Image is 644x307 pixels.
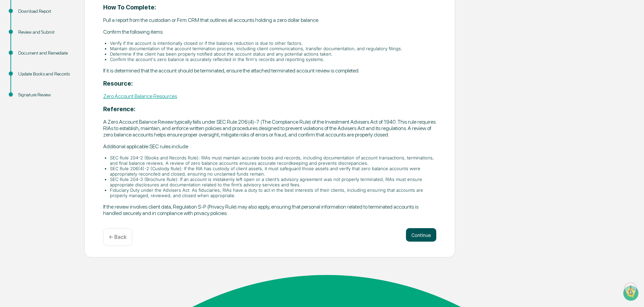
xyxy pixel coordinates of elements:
[56,85,84,92] span: Attestations
[103,204,436,216] p: If the review involves client data, Regulation S-P (Privacy Rule) may also apply, ensuring that p...
[13,98,42,104] span: Data Lookup
[49,86,54,91] div: 🗄️
[110,187,436,198] li: Fiduciary Duty under the Advisers Act: As fiduciaries, RIAs have a duty to act in the best intere...
[110,40,436,46] li: Verify if the account is intentionally closed or if the balance reduction is due to other factors.
[4,82,46,94] a: 🖐️Preclearance
[110,177,436,187] li: SEC Rule 204-3 (Brochure Rule): If an account is mistakenly left open or a client’s advisory agre...
[7,52,19,64] img: 1746055101610-c473b297-6a78-478c-a979-82029cc54cd1
[110,166,436,177] li: SEC Rule 206(4)-2 (Custody Rule): If the RIA has custody of client assets, it must safeguard thos...
[48,114,82,119] a: Powered byPylon
[7,86,12,91] div: 🖐️
[103,4,156,11] strong: How To Complete:
[7,14,123,25] p: How can we help?
[103,119,436,138] p: A Zero Account Balance Review typically falls under SEC Rule 206(4)-7 (The Compliance Rule) of th...
[13,85,43,92] span: Preclearance
[103,80,133,87] strong: Resource:
[110,57,436,62] li: Confirm the account's zero balance is accurately reflected in the firm's records and reporting sy...
[110,51,436,57] li: Determine if the client has been properly notified about the account status and any potential act...
[18,70,74,78] div: Update Books and Records
[46,82,86,94] a: 🗄️Attestations
[4,95,45,107] a: 🔎Data Lookup
[103,29,436,35] p: Confirm the following items:
[67,114,82,119] span: Pylon
[406,228,436,242] button: Continue
[18,91,74,98] div: Signature Review
[622,285,641,303] iframe: Open customer support
[103,105,136,113] strong: Reference:
[23,52,111,58] div: Start new chat
[110,46,436,51] li: Maintain documentation of the account termination process, including client communications, trans...
[18,29,74,36] div: Review and Submit
[109,234,126,240] p: ← Back
[115,54,123,62] button: Start new chat
[103,67,436,74] p: If it is determined that the account should be terminated, ensure the attached terminated account...
[18,50,74,57] div: Document and Remediate
[18,8,74,15] div: Download Report
[103,143,436,150] p: Additional applicable SEC rules include:
[7,98,12,104] div: 🔎
[110,155,436,166] li: SEC Rule 204-2 (Books and Records Rule): RIAs must maintain accurate books and records, including...
[23,58,85,64] div: We're available if you need us!
[103,17,436,23] p: Pull a report from the custodian or Firm CRM that outlines all accounts holding a zero dollar bal...
[103,93,177,99] a: Zero Account Balance Resources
